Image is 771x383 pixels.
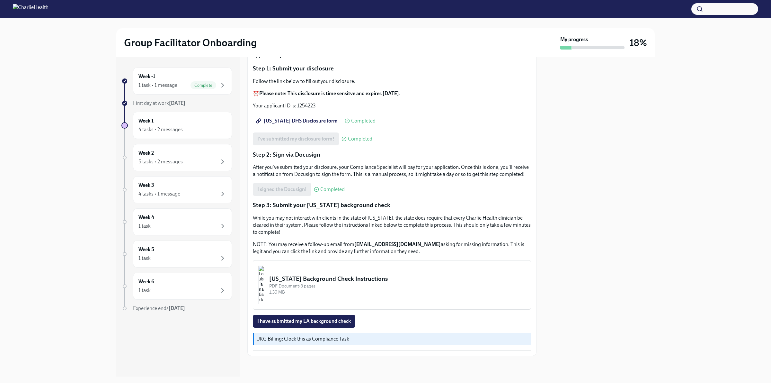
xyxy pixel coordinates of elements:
strong: My progress [560,36,588,43]
h6: Week 5 [138,246,154,253]
span: Experience ends [133,305,185,311]
p: Step 2: Sign via Docusign [253,150,531,159]
img: Louisiana Background Check Instructions [258,266,264,304]
div: 1 task [138,223,151,230]
button: [US_STATE] Background Check InstructionsPDF Document•3 pages1.39 MB [253,260,531,310]
p: Follow the link below to fill out your disclosure. [253,78,531,85]
div: 1 task • 1 message [138,82,177,89]
div: 1.39 MB [269,289,526,295]
h6: Week -1 [138,73,155,80]
a: First day at work[DATE] [121,100,232,107]
p: Step 1: Submit your disclosure [253,64,531,73]
span: [US_STATE] DHS Disclosure form [257,118,338,124]
h6: Week 1 [138,117,154,124]
a: Week -11 task • 1 messageComplete [121,68,232,95]
h6: Week 2 [138,150,154,157]
button: I have submitted my LA background check [253,315,355,328]
span: First day at work [133,100,185,106]
span: Completed [320,187,345,192]
p: NOTE: You may receive a follow-up email from asking for missing information. This is legit and yo... [253,241,531,255]
a: Week 34 tasks • 1 message [121,176,232,203]
span: Complete [191,83,216,88]
h6: Week 3 [138,182,154,189]
span: I have submitted my LA background check [257,318,351,324]
p: After you've submitted your disclosure, your Compliance Specialist will pay for your application.... [253,164,531,178]
p: While you may not interact with clients in the state of [US_STATE], the state does require that e... [253,214,531,236]
span: Completed [348,136,372,141]
a: [US_STATE] DHS Disclosure form [253,114,342,127]
a: Week 25 tasks • 2 messages [121,144,232,171]
a: Week 41 task [121,208,232,235]
div: 4 tasks • 2 messages [138,126,183,133]
div: 1 task [138,255,151,262]
h6: Week 6 [138,278,154,285]
strong: Please note: This disclosure is time sensitve and expires [DATE]. [259,90,401,96]
img: CharlieHealth [13,4,49,14]
h2: Group Facilitator Onboarding [124,36,257,49]
p: UKG Billing: Clock this as Compliance Task [256,335,528,342]
strong: [EMAIL_ADDRESS][DOMAIN_NAME] [354,241,441,247]
strong: [DATE] [169,100,185,106]
p: ⏰ [253,90,531,97]
p: Step 3: Submit your [US_STATE] background check [253,201,531,209]
a: Week 14 tasks • 2 messages [121,112,232,139]
div: 5 tasks • 2 messages [138,158,183,165]
a: Week 51 task [121,241,232,268]
div: 4 tasks • 1 message [138,190,180,197]
p: Your applicant ID is: 1254223 [253,102,531,109]
span: Completed [351,118,376,123]
h3: 18% [630,37,647,49]
div: [US_STATE] Background Check Instructions [269,275,526,283]
strong: [DATE] [169,305,185,311]
div: 1 task [138,287,151,294]
a: Week 61 task [121,273,232,300]
h6: Week 4 [138,214,154,221]
div: PDF Document • 3 pages [269,283,526,289]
